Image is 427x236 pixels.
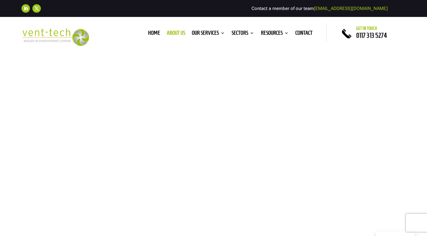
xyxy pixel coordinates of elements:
[148,31,160,37] a: Home
[192,31,225,37] a: Our Services
[295,31,313,37] a: Contact
[251,6,388,11] span: Contact a member of our team
[356,32,387,39] a: 0117 313 5274
[232,31,254,37] a: Sectors
[356,26,377,31] span: Get in touch
[314,6,388,11] a: [EMAIL_ADDRESS][DOMAIN_NAME]
[32,4,41,13] a: Follow on X
[21,28,89,46] img: 2023-09-27T08_35_16.549ZVENT-TECH---Clear-background
[21,4,30,13] a: Follow on LinkedIn
[261,31,289,37] a: Resources
[167,31,185,37] a: About us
